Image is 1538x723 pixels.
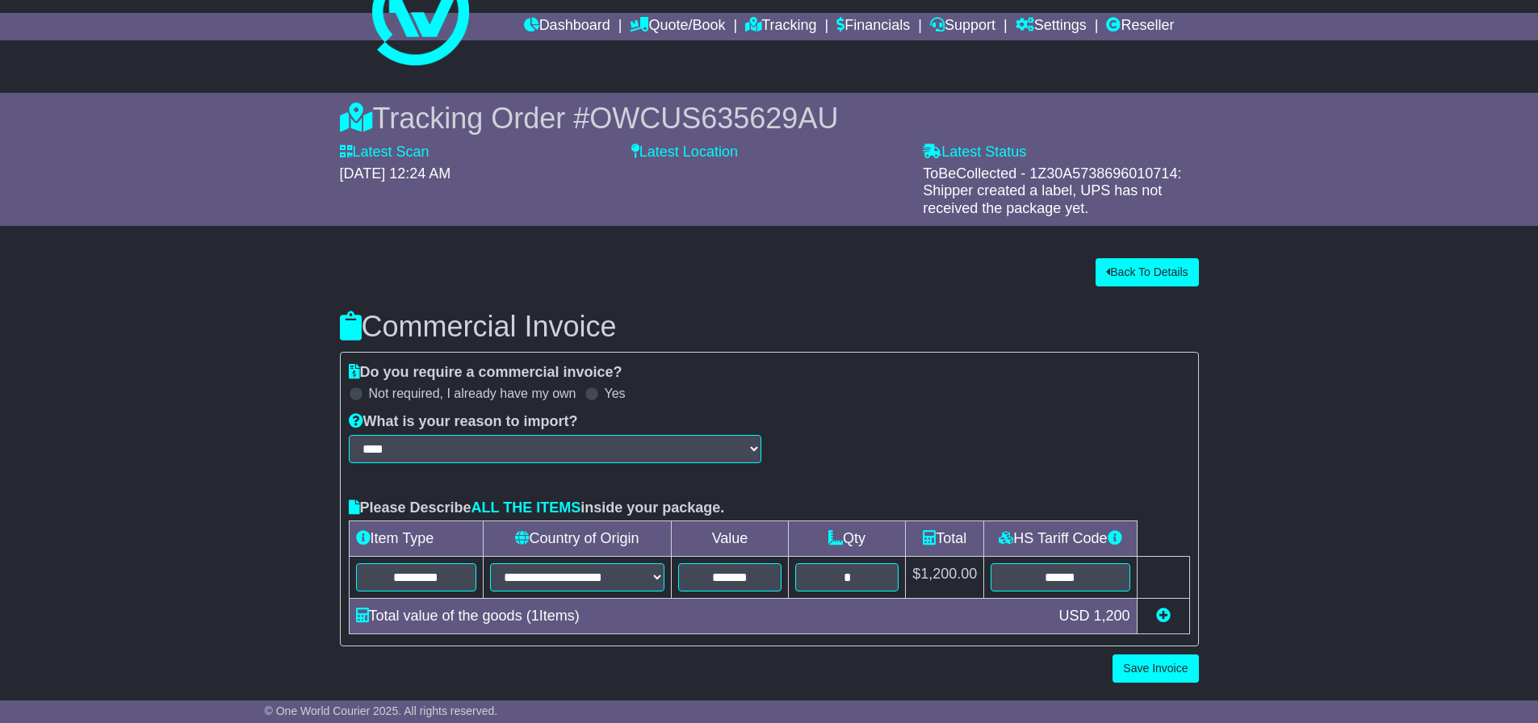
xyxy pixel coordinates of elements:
a: Quote/Book [630,13,725,40]
span: OWCUS635629AU [589,102,838,135]
a: Financials [836,13,910,40]
label: Latest Status [923,144,1026,161]
button: Save Invoice [1113,654,1198,683]
h3: Commercial Invoice [340,311,1199,343]
span: © One World Courier 2025. All rights reserved. [265,704,498,717]
label: Not required, I already have my own [369,386,576,401]
td: Value [672,521,789,557]
label: Latest Scan [340,144,430,161]
span: ALL THE ITEMS [471,499,581,516]
a: Reseller [1106,13,1174,40]
span: USD [1058,608,1089,624]
label: Latest Location [631,144,738,161]
div: Tracking Order # [340,101,1199,136]
span: ToBeCollected - 1Z30A5738696010714: Shipper created a label, UPS has not received the package yet. [923,165,1181,216]
label: Please Describe inside your package. [349,499,725,517]
td: Item Type [349,521,483,557]
td: Country of Origin [483,521,671,557]
label: What is your reason to import? [349,413,578,431]
span: [DATE] 12:24 AM [340,165,451,182]
label: Yes [605,386,626,401]
span: 1,200 [1093,608,1129,624]
a: Dashboard [524,13,610,40]
td: $ [906,557,984,599]
td: Total [906,521,984,557]
td: HS Tariff Code [984,521,1137,557]
td: Qty [788,521,905,557]
span: 1 [531,608,539,624]
a: Add new item [1156,608,1171,624]
a: Support [930,13,995,40]
button: Back To Details [1096,258,1198,286]
span: 1,200.00 [920,566,977,582]
div: Total value of the goods ( Items) [348,605,1051,627]
a: Tracking [745,13,816,40]
a: Settings [1016,13,1087,40]
label: Do you require a commercial invoice? [349,364,622,382]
